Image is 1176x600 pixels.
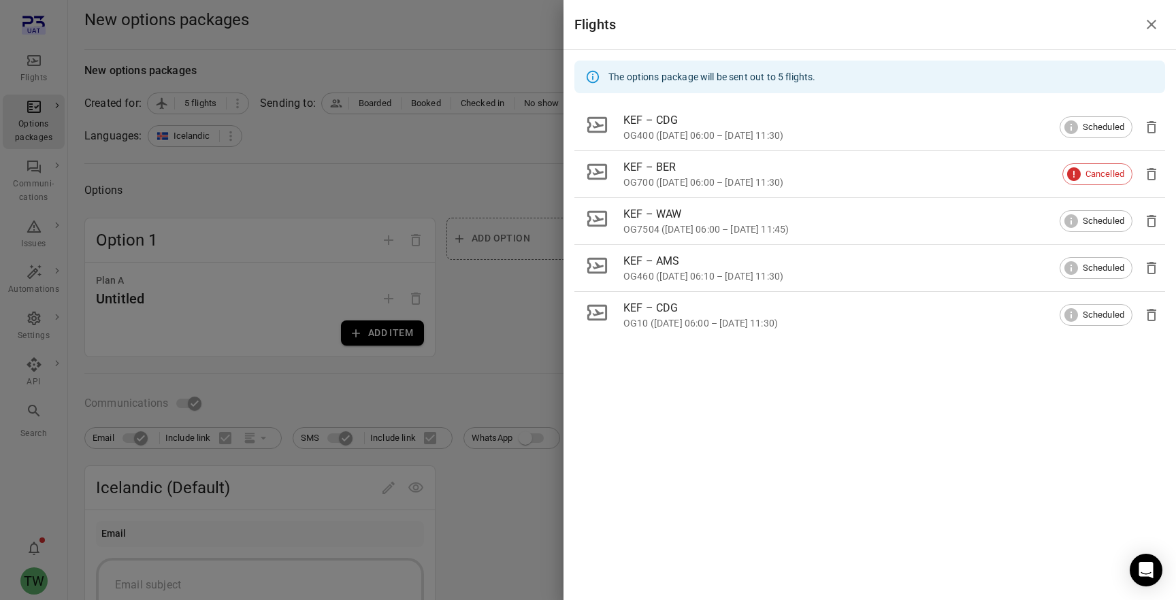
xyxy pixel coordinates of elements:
button: Close drawer [1138,11,1165,38]
div: Open Intercom Messenger [1130,554,1162,586]
div: KEF – AMS [623,253,1132,269]
div: KEF – WAW [623,206,1132,222]
button: Remove [1138,207,1165,235]
div: KEF – CDG [623,300,1132,316]
button: Remove [1138,301,1165,329]
span: Cancelled [1078,167,1132,181]
span: Scheduled [1075,261,1132,275]
span: Scheduled [1075,308,1132,322]
div: KEF – CDG [623,112,1132,129]
div: KEF – BER [623,159,1132,176]
button: Remove [1138,254,1165,282]
div: OG10 ([DATE] 06:00 – [DATE] 11:30) [623,316,1132,330]
a: KEF – BEROG700 ([DATE] 06:00 – [DATE] 11:30) [574,151,1165,197]
button: Remove [1138,161,1165,188]
span: Scheduled [1075,120,1132,134]
div: OG700 ([DATE] 06:00 – [DATE] 11:30) [623,176,1132,189]
h1: Flights [574,14,616,35]
span: Scheduled [1075,214,1132,228]
div: The options package will be sent out to 5 flights. [608,65,816,89]
a: KEF – AMSOG460 ([DATE] 06:10 – [DATE] 11:30) [574,245,1165,291]
a: KEF – CDGOG10 ([DATE] 06:00 – [DATE] 11:30) [574,292,1165,338]
div: OG460 ([DATE] 06:10 – [DATE] 11:30) [623,269,1132,283]
a: KEF – WAWOG7504 ([DATE] 06:00 – [DATE] 11:45) [574,198,1165,244]
button: Remove [1138,114,1165,141]
div: OG7504 ([DATE] 06:00 – [DATE] 11:45) [623,222,1132,236]
a: KEF – CDGOG400 ([DATE] 06:00 – [DATE] 11:30) [574,104,1165,150]
div: OG400 ([DATE] 06:00 – [DATE] 11:30) [623,129,1132,142]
